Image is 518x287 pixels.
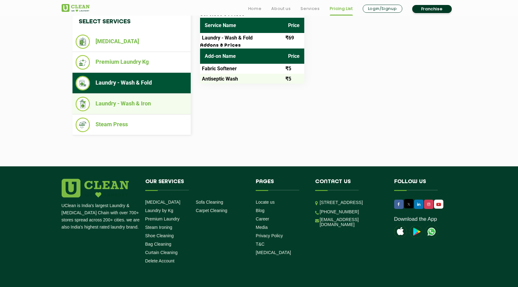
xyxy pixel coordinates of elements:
th: Price [283,49,304,64]
li: Premium Laundry Kg [76,55,188,70]
td: Fabric Softener [200,64,283,74]
a: Premium Laundry [145,216,180,221]
img: apple-icon.png [394,225,407,238]
li: Steam Press [76,118,188,132]
img: Laundry - Wash & Fold [76,76,90,90]
a: Login/Signup [363,5,402,13]
img: logo.png [62,179,129,197]
a: Blog [256,208,264,213]
a: Steam Ironing [145,225,172,230]
td: ₹5 [283,74,304,84]
h4: Contact us [315,179,385,191]
a: Franchise [412,5,452,13]
img: playstoreicon.png [410,225,422,238]
a: Download the App [394,216,437,222]
a: Pricing List [330,5,353,12]
img: Dry Cleaning [76,35,90,49]
a: Career [256,216,269,221]
li: Laundry - Wash & Fold [76,76,188,90]
a: T&C [256,242,264,247]
p: [STREET_ADDRESS] [320,199,385,206]
h4: Follow us [394,179,449,191]
h4: Pages [256,179,306,191]
h3: Addons & Prices [200,43,304,49]
th: Add-on Name [200,49,283,64]
h4: Select Services [72,12,191,31]
img: Premium Laundry Kg [76,55,90,70]
td: ₹5 [283,64,304,74]
h4: Our Services [145,179,247,191]
th: Price [283,18,304,33]
a: Media [256,225,268,230]
li: [MEDICAL_DATA] [76,35,188,49]
a: About us [271,5,291,12]
img: UClean Laundry and Dry Cleaning [425,225,438,238]
a: [EMAIL_ADDRESS][DOMAIN_NAME] [320,217,385,227]
img: UClean Laundry and Dry Cleaning [435,201,443,208]
a: [MEDICAL_DATA] [256,250,291,255]
td: ₹69 [283,33,304,43]
a: Carpet Cleaning [196,208,227,213]
a: Privacy Policy [256,233,283,238]
a: Shoe Cleaning [145,233,174,238]
th: Service Name [200,18,283,33]
a: Sofa Cleaning [196,200,223,205]
a: [PHONE_NUMBER] [320,209,359,214]
a: Services [301,5,320,12]
img: Steam Press [76,118,90,132]
a: Curtain Cleaning [145,250,178,255]
a: Laundry by Kg [145,208,173,213]
a: Home [248,5,262,12]
p: UClean is India's largest Laundry & [MEDICAL_DATA] Chain with over 700+ stores spread across 200+... [62,202,141,231]
img: Laundry - Wash & Iron [76,97,90,111]
td: Laundry - Wash & Fold [200,33,283,43]
td: Antiseptic Wash [200,74,283,84]
img: UClean Laundry and Dry Cleaning [62,4,90,12]
a: Bag Cleaning [145,242,171,247]
a: [MEDICAL_DATA] [145,200,180,205]
a: Delete Account [145,258,175,263]
a: Locate us [256,200,275,205]
li: Laundry - Wash & Iron [76,97,188,111]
